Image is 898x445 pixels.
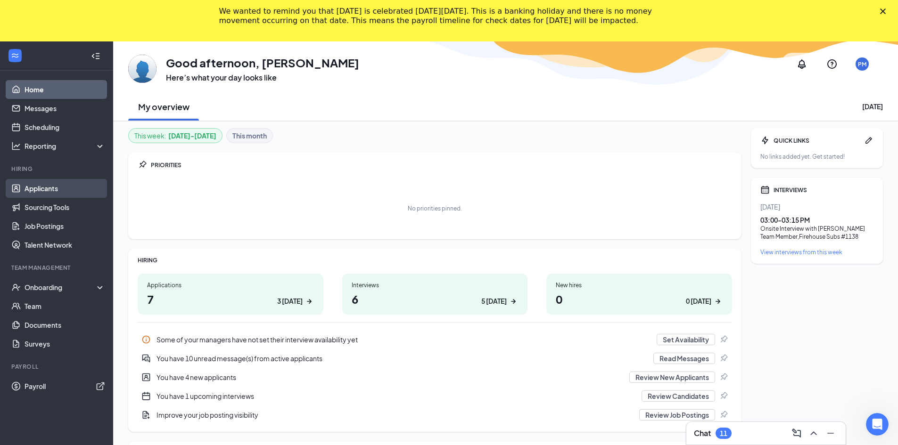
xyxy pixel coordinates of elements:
[141,391,151,401] svg: CalendarNew
[25,141,106,151] div: Reporting
[141,354,151,363] svg: DoubleChatActive
[719,372,728,382] svg: Pin
[642,390,715,402] button: Review Candidates
[826,58,838,70] svg: QuestionInfo
[138,368,732,387] a: UserEntityYou have 4 new applicantsReview New ApplicantsPin
[305,297,314,306] svg: ArrowRight
[141,372,151,382] svg: UserEntity
[774,137,860,145] div: QUICK LINKS
[806,426,821,441] button: ChevronUp
[657,334,715,345] button: Set Availability
[10,51,20,60] svg: WorkstreamLogo
[774,186,873,194] div: INTERVIEWS
[25,377,105,396] a: PayrollExternalLink
[157,335,651,344] div: Some of your managers have not set their interview availability yet
[11,141,21,151] svg: Analysis
[556,281,723,289] div: New hires
[138,387,732,405] a: CalendarNewYou have 1 upcoming interviewsReview CandidatesPin
[719,391,728,401] svg: Pin
[760,136,770,145] svg: Bolt
[760,202,873,211] div: [DATE]
[720,429,727,437] div: 11
[277,296,303,306] div: 3 [DATE]
[760,153,873,161] div: No links added yet. Get started!
[157,391,636,401] div: You have 1 upcoming interviews
[825,428,836,439] svg: Minimize
[138,256,732,264] div: HIRING
[713,297,723,306] svg: ArrowRight
[760,185,770,194] svg: Calendar
[232,130,267,141] b: This month
[791,428,802,439] svg: ComposeMessage
[760,225,873,233] div: Onsite Interview with [PERSON_NAME]
[25,316,105,334] a: Documents
[25,118,105,137] a: Scheduling
[138,405,732,424] a: DocumentAddImprove your job posting visibilityReview Job PostingsPin
[138,274,323,315] a: Applications73 [DATE]ArrowRight
[25,334,105,353] a: Surveys
[168,130,216,141] b: [DATE] - [DATE]
[151,161,732,169] div: PRIORITIES
[91,51,100,61] svg: Collapse
[166,73,359,83] h3: Here’s what your day looks like
[686,296,711,306] div: 0 [DATE]
[25,217,105,235] a: Job Postings
[157,410,634,420] div: Improve your job posting visibility
[141,335,151,344] svg: Info
[138,368,732,387] div: You have 4 new applicants
[157,354,648,363] div: You have 10 unread message(s) from active applicants
[760,215,873,225] div: 03:00 - 03:15 PM
[760,233,873,241] div: Team Member , Firehouse Subs #1138
[128,55,157,83] img: Paul Meador
[25,99,105,118] a: Messages
[719,335,728,344] svg: Pin
[11,283,21,292] svg: UserCheck
[138,330,732,349] div: Some of your managers have not set their interview availability yet
[134,130,216,141] div: This week :
[546,274,732,315] a: New hires00 [DATE]ArrowRight
[11,363,103,371] div: Payroll
[808,428,819,439] svg: ChevronUp
[796,58,807,70] svg: Notifications
[408,204,462,212] div: No priorities pinned.
[866,413,889,436] iframe: Intercom live chat
[157,372,624,382] div: You have 4 new applicants
[653,353,715,364] button: Read Messages
[789,426,804,441] button: ComposeMessage
[147,281,314,289] div: Applications
[25,198,105,217] a: Sourcing Tools
[11,165,103,173] div: Hiring
[719,354,728,363] svg: Pin
[25,235,105,254] a: Talent Network
[719,410,728,420] svg: Pin
[864,136,873,145] svg: Pen
[481,296,507,306] div: 5 [DATE]
[509,297,518,306] svg: ArrowRight
[138,405,732,424] div: Improve your job posting visibility
[219,7,664,25] div: We wanted to remind you that [DATE] is celebrated [DATE][DATE]. This is a banking holiday and the...
[138,349,732,368] a: DoubleChatActiveYou have 10 unread message(s) from active applicantsRead MessagesPin
[823,426,838,441] button: Minimize
[694,428,711,438] h3: Chat
[166,55,359,71] h1: Good afternoon, [PERSON_NAME]
[138,387,732,405] div: You have 1 upcoming interviews
[352,281,519,289] div: Interviews
[880,8,890,14] div: Close
[352,291,519,307] h1: 6
[25,283,97,292] div: Onboarding
[760,248,873,256] a: View interviews from this week
[342,274,528,315] a: Interviews65 [DATE]ArrowRight
[556,291,723,307] h1: 0
[25,179,105,198] a: Applicants
[138,101,189,113] h2: My overview
[639,409,715,421] button: Review Job Postings
[862,102,883,111] div: [DATE]
[138,330,732,349] a: InfoSome of your managers have not set their interview availability yetSet AvailabilityPin
[138,160,147,170] svg: Pin
[141,410,151,420] svg: DocumentAdd
[25,297,105,316] a: Team
[138,349,732,368] div: You have 10 unread message(s) from active applicants
[11,264,103,272] div: Team Management
[25,80,105,99] a: Home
